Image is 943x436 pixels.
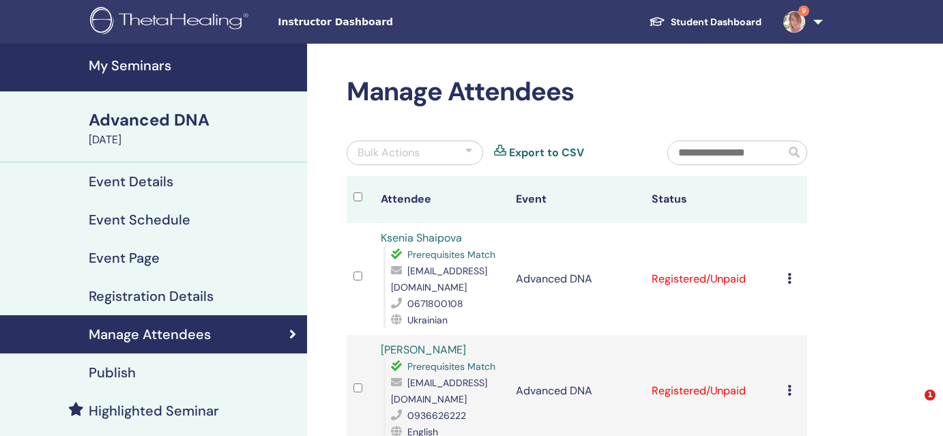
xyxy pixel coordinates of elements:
a: Advanced DNA[DATE] [81,108,307,148]
h4: Event Details [89,173,173,190]
h2: Manage Attendees [347,76,807,108]
th: Status [645,176,781,223]
th: Event [509,176,645,223]
h4: Registration Details [89,288,214,304]
h4: Manage Attendees [89,326,211,343]
a: Export to CSV [509,145,584,161]
span: 1 [925,390,935,401]
span: 9 [798,5,809,16]
iframe: Intercom live chat [897,390,929,422]
span: Prerequisites Match [407,360,495,373]
div: Bulk Actions [358,145,420,161]
img: logo.png [90,7,253,38]
h4: My Seminars [89,57,299,74]
span: [EMAIL_ADDRESS][DOMAIN_NAME] [391,377,487,405]
img: default.jpg [783,11,805,33]
h4: Event Schedule [89,212,190,228]
span: Ukrainian [407,314,448,326]
img: graduation-cap-white.svg [649,16,665,27]
h4: Event Page [89,250,160,266]
span: 0936626222 [407,409,466,422]
a: Student Dashboard [638,10,772,35]
span: Prerequisites Match [407,248,495,261]
h4: Publish [89,364,136,381]
span: [EMAIL_ADDRESS][DOMAIN_NAME] [391,265,487,293]
th: Attendee [374,176,510,223]
span: 0671800108 [407,297,463,310]
a: [PERSON_NAME] [381,343,466,357]
h4: Highlighted Seminar [89,403,219,419]
span: Instructor Dashboard [278,15,482,29]
div: Advanced DNA [89,108,299,132]
td: Advanced DNA [509,223,645,335]
a: Ksenia Shaipova [381,231,462,245]
div: [DATE] [89,132,299,148]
